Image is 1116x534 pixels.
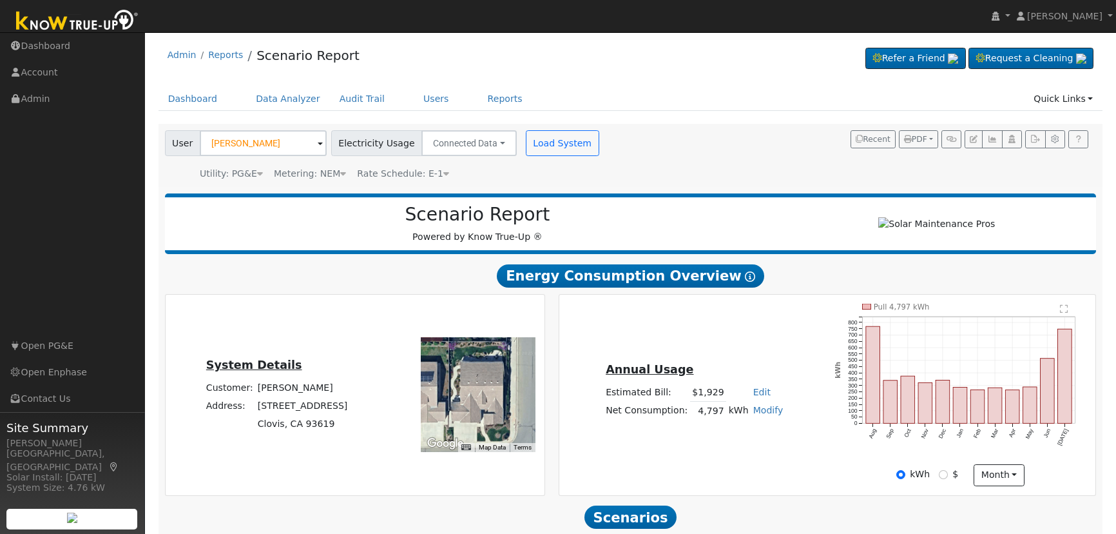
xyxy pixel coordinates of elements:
u: System Details [206,359,302,371]
button: Export Interval Data [1025,130,1045,148]
a: Data Analyzer [246,87,330,111]
td: Net Consumption: [604,402,690,420]
div: Metering: NEM [274,167,346,181]
rect: onclick="" [918,383,932,424]
img: Google [424,435,467,452]
a: Users [414,87,459,111]
rect: onclick="" [1058,329,1072,423]
rect: onclick="" [1041,359,1055,424]
button: Load System [526,130,599,156]
button: Recent [851,130,896,148]
a: Edit [753,387,771,397]
input: $ [939,470,948,479]
text: 50 [851,414,858,420]
td: 4,797 [690,402,726,420]
text: Nov [919,428,930,440]
rect: onclick="" [1006,390,1020,424]
text: 400 [848,370,858,376]
button: Multi-Series Graph [982,130,1002,148]
text: 450 [848,363,858,370]
h2: Scenario Report [178,204,777,226]
input: kWh [896,470,905,479]
text: 650 [848,338,858,344]
text: 550 [848,351,858,357]
a: Scenario Report [256,48,360,63]
img: retrieve [1076,54,1086,64]
button: Map Data [479,443,506,452]
button: Edit User [965,130,983,148]
span: Scenarios [584,506,677,529]
span: Site Summary [6,419,138,437]
rect: onclick="" [883,381,898,424]
div: [PERSON_NAME] [6,437,138,450]
a: Terms [514,444,532,451]
text: 200 [848,395,858,401]
rect: onclick="" [953,388,967,424]
button: month [974,464,1025,486]
div: Solar Install: [DATE] [6,471,138,484]
rect: onclick="" [970,390,985,424]
button: Generate Report Link [941,130,961,148]
img: retrieve [948,54,958,64]
a: Open this area in Google Maps (opens a new window) [424,435,467,452]
div: [GEOGRAPHIC_DATA], [GEOGRAPHIC_DATA] [6,447,138,474]
td: Address: [204,397,255,415]
img: Solar Maintenance Pros [878,217,995,231]
i: Show Help [745,272,755,282]
label: kWh [910,468,930,481]
a: Reports [208,50,243,60]
text: 0 [854,420,858,426]
rect: onclick="" [901,376,915,423]
input: Select a User [200,130,327,156]
div: Powered by Know True-Up ® [171,204,784,244]
rect: onclick="" [988,388,1002,423]
div: Utility: PG&E [200,167,263,181]
text: 750 [848,326,858,332]
a: Modify [753,405,784,415]
td: kWh [726,402,751,420]
text: Aug [867,428,878,439]
div: System Size: 4.76 kW [6,481,138,495]
a: Quick Links [1024,87,1102,111]
a: Help Link [1068,130,1088,148]
img: retrieve [67,513,77,523]
text: Pull 4,797 kWh [874,302,930,311]
td: $1,929 [690,383,726,402]
text: Jan [955,428,965,439]
text: Sep [885,428,895,439]
u: Annual Usage [606,363,693,376]
span: [PERSON_NAME] [1027,11,1102,21]
button: PDF [899,130,938,148]
span: Alias: HE1 [357,168,449,179]
text: Apr [1008,428,1017,439]
span: User [165,130,200,156]
rect: onclick="" [1023,387,1037,424]
a: Refer a Friend [865,48,966,70]
button: Login As [1002,130,1022,148]
button: Connected Data [421,130,517,156]
text: 350 [848,376,858,382]
a: Audit Trail [330,87,394,111]
td: Estimated Bill: [604,383,690,402]
text: Dec [937,428,947,440]
text: 500 [848,357,858,364]
text: Feb [972,428,982,439]
button: Settings [1045,130,1065,148]
text: kWh [833,362,841,379]
button: Keyboard shortcuts [461,443,470,452]
text: Jun [1043,428,1052,439]
text: Mar [990,428,999,439]
text: 100 [848,408,858,414]
text: 600 [848,344,858,351]
text: May [1025,428,1035,440]
text:  [1061,304,1069,313]
a: Reports [478,87,532,111]
a: Dashboard [159,87,227,111]
text: [DATE] [1056,428,1070,446]
a: Request a Cleaning [968,48,1093,70]
td: [STREET_ADDRESS] [255,397,350,415]
text: 700 [848,331,858,338]
text: 800 [848,319,858,326]
img: Know True-Up [10,7,145,36]
span: PDF [904,135,927,144]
